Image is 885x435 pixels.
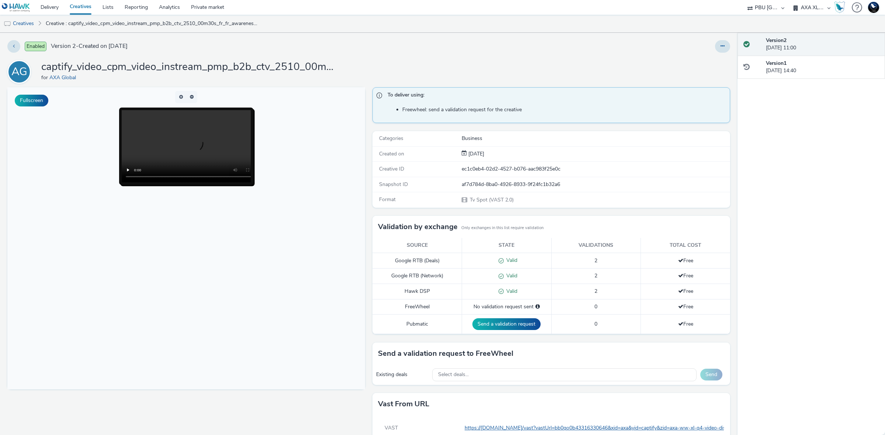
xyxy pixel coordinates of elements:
[49,74,79,81] a: AXA Global
[372,315,462,334] td: Pubmatic
[834,1,845,13] img: Hawk Academy
[466,303,548,311] div: No validation request sent
[379,196,396,203] span: Format
[462,181,729,188] div: af7d784d-8ba0-4926-8933-9f24fc1b32a6
[379,181,408,188] span: Snapshot ID
[378,348,513,359] h3: Send a validation request to FreeWheel
[385,424,398,431] span: VAST
[461,225,544,231] small: Only exchanges in this list require validation
[379,165,404,172] span: Creative ID
[388,91,722,101] span: To deliver using:
[379,150,404,157] span: Created on
[402,106,726,113] li: Freewheel: send a validation request for the creative
[379,135,403,142] span: Categories
[41,60,336,74] h1: captify_video_cpm_video_instream_pmp_b2b_ctv_2510_00m30s_fr_fr_awareness_video-energy-energy_ron_...
[766,60,787,67] strong: Version 1
[594,303,597,310] span: 0
[376,371,428,378] div: Existing deals
[15,95,48,106] button: Fullscreen
[641,238,730,253] th: Total cost
[372,299,462,314] td: FreeWheel
[868,2,879,13] img: Support Hawk
[462,135,729,142] div: Business
[462,165,729,173] div: ec1c0eb4-02d2-4527-b076-aac983f25e0c
[469,196,514,203] span: Tv Spot (VAST 2.0)
[678,257,693,264] span: Free
[551,238,641,253] th: Validations
[678,272,693,279] span: Free
[834,1,848,13] a: Hawk Academy
[372,238,462,253] th: Source
[535,303,540,311] div: Please select a deal below and click on Send to send a validation request to FreeWheel.
[372,253,462,269] td: Google RTB (Deals)
[438,372,469,378] span: Select deals...
[594,257,597,264] span: 2
[766,37,879,52] div: [DATE] 11:00
[504,288,517,295] span: Valid
[4,20,11,28] img: tv
[504,257,517,264] span: Valid
[462,238,552,253] th: State
[41,74,49,81] span: for
[372,269,462,284] td: Google RTB (Network)
[467,150,484,157] span: [DATE]
[25,42,46,51] span: Enabled
[766,37,787,44] strong: Version 2
[594,320,597,327] span: 0
[472,318,541,330] button: Send a validation request
[766,60,879,75] div: [DATE] 14:40
[7,68,34,75] a: AG
[504,272,517,279] span: Valid
[700,369,722,380] button: Send
[594,272,597,279] span: 2
[11,62,27,82] div: AG
[378,221,458,232] h3: Validation by exchange
[467,150,484,158] div: Creation 02 October 2025, 14:40
[678,288,693,295] span: Free
[678,303,693,310] span: Free
[51,42,128,50] span: Version 2 - Created on [DATE]
[594,288,597,295] span: 2
[372,284,462,299] td: Hawk DSP
[42,15,263,32] a: Creative : captify_video_cpm_video_instream_pmp_b2b_ctv_2510_00m30s_fr_fr_awareness_video-energy-...
[378,399,429,410] h3: Vast from URL
[678,320,693,327] span: Free
[2,3,30,12] img: undefined Logo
